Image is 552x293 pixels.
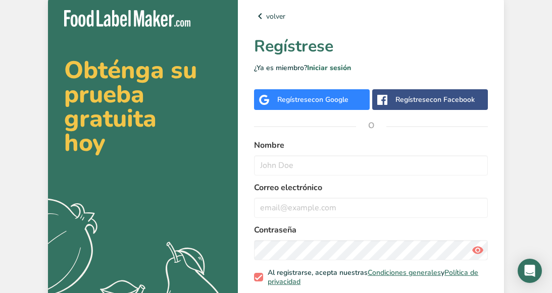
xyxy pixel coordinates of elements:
a: volver [254,10,488,22]
span: Al registrarse, acepta nuestras y [263,268,484,286]
label: Nombre [254,139,488,151]
span: con Facebook [430,95,475,104]
p: ¿Ya es miembro? [254,63,488,73]
h1: Regístrese [254,34,488,58]
a: Política de privacidad [268,268,478,286]
h2: Obténga su prueba gratuita hoy [64,58,222,155]
a: Iniciar sesión [307,63,351,73]
label: Correo electrónico [254,182,488,194]
a: Condiciones generales [368,268,441,277]
img: Food Label Maker [64,10,190,27]
span: con Google [312,95,348,104]
label: Contraseña [254,224,488,236]
span: O [356,110,386,141]
div: Regístrese [395,94,475,105]
input: email@example.com [254,198,488,218]
div: Open Intercom Messenger [518,259,542,283]
input: John Doe [254,155,488,175]
div: Regístrese [277,94,348,105]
